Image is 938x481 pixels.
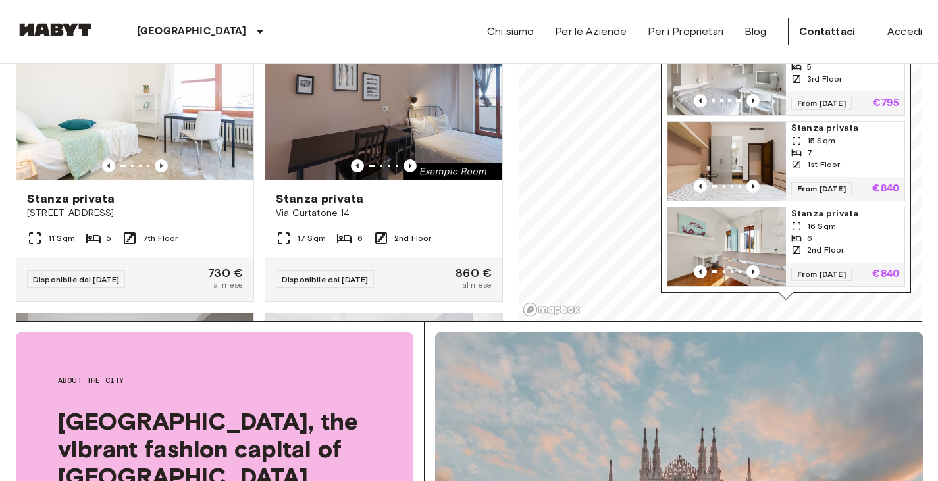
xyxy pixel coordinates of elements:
[667,207,786,286] img: Marketing picture of unit IT-14-029-003-06H
[27,207,243,220] span: [STREET_ADDRESS]
[872,184,899,194] p: €840
[523,302,581,317] a: Mapbox logo
[694,180,707,193] button: Previous image
[462,279,492,291] span: al mese
[746,265,760,278] button: Previous image
[807,159,840,170] span: 1st Floor
[33,274,119,284] span: Disponibile dal [DATE]
[357,232,363,244] span: 6
[807,232,812,244] span: 6
[265,22,503,302] a: Marketing picture of unit IT-14-030-002-06HPrevious imagePrevious imageStanza privataVia Curtaton...
[394,232,431,244] span: 2nd Floor
[137,24,247,39] p: [GEOGRAPHIC_DATA]
[667,122,786,201] img: Marketing picture of unit IT-14-029-001-02H
[265,22,502,180] img: Marketing picture of unit IT-14-030-002-06H
[16,313,253,471] img: Marketing picture of unit IT-14-026-002-02H
[791,122,899,135] span: Stanza privata
[213,279,243,291] span: al mese
[667,121,905,201] a: Previous imagePrevious imageStanza privata15 Sqm71st FloorFrom [DATE]€840
[276,191,363,207] span: Stanza privata
[788,18,867,45] a: Contattaci
[807,73,842,85] span: 3rd Floor
[276,207,492,220] span: Via Curtatone 14
[297,232,326,244] span: 17 Sqm
[887,24,922,39] a: Accedi
[487,24,534,39] a: Chi siamo
[102,159,115,172] button: Previous image
[807,61,812,73] span: 5
[107,232,111,244] span: 5
[791,182,852,195] span: From [DATE]
[143,232,178,244] span: 7th Floor
[667,36,905,116] a: Previous imagePrevious imageStanza privata13 Sqm53rd FloorFrom [DATE]€795
[807,135,835,147] span: 15 Sqm
[746,94,760,107] button: Previous image
[744,24,767,39] a: Blog
[807,147,812,159] span: 7
[265,313,502,471] img: Marketing picture of unit IT-14-035-002-02H
[48,232,75,244] span: 11 Sqm
[667,36,786,115] img: Marketing picture of unit IT-14-029-004-01H
[208,267,243,279] span: 730 €
[746,180,760,193] button: Previous image
[351,159,364,172] button: Previous image
[282,274,368,284] span: Disponibile dal [DATE]
[667,207,905,287] a: Marketing picture of unit IT-14-029-003-06HPrevious imagePrevious imageStanza privata16 Sqm62nd F...
[791,268,852,281] span: From [DATE]
[694,94,707,107] button: Previous image
[549,122,667,201] img: Marketing picture of unit IT-14-029-001-02H
[555,24,627,39] a: Per le Aziende
[872,269,899,280] p: €840
[16,23,95,36] img: Habyt
[456,267,492,279] span: 860 €
[873,98,899,109] p: €795
[58,374,371,386] span: About the city
[16,22,254,302] a: Marketing picture of unit IT-14-048-001-03HPrevious imagePrevious imageStanza privata[STREET_ADDR...
[791,207,899,220] span: Stanza privata
[694,265,707,278] button: Previous image
[807,244,844,256] span: 2nd Floor
[791,97,852,110] span: From [DATE]
[404,159,417,172] button: Previous image
[27,191,115,207] span: Stanza privata
[16,22,253,180] img: Marketing picture of unit IT-14-048-001-03H
[807,220,836,232] span: 16 Sqm
[155,159,168,172] button: Previous image
[648,24,723,39] a: Per i Proprietari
